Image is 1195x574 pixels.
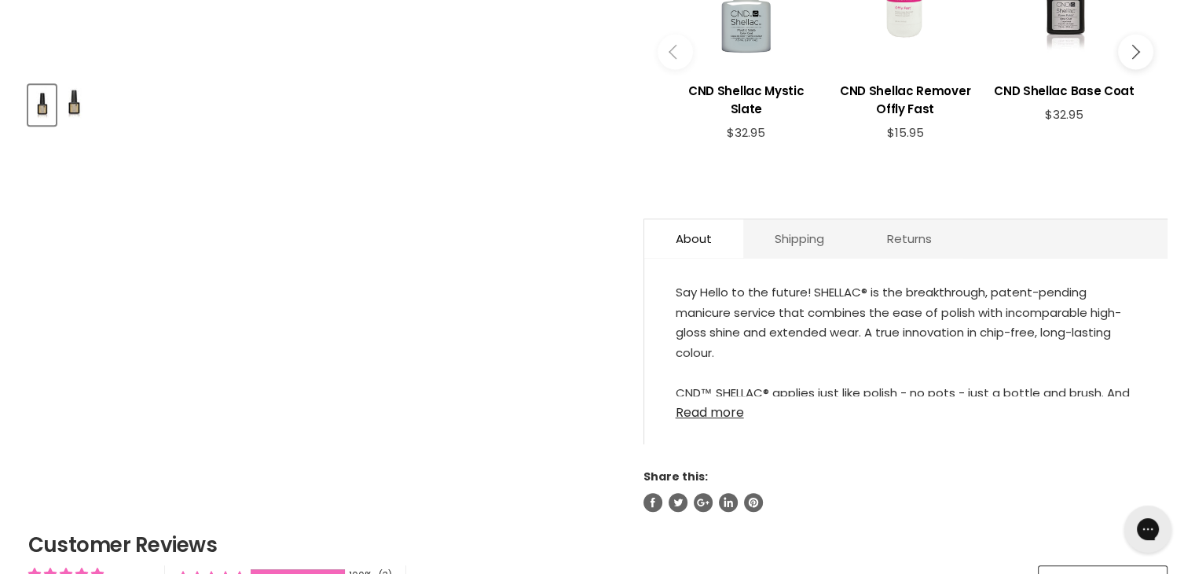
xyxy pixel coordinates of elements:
h3: CND Shellac Mystic Slate [675,82,818,118]
div: Product thumbnails [26,80,618,125]
button: CND Shellac Top Coat [28,85,56,125]
span: $15.95 [886,124,923,141]
a: View product:CND Shellac Remover Offly Fast [834,70,977,126]
h2: Customer Reviews [28,531,1168,559]
span: Share this: [643,469,708,484]
a: View product:CND Shellac Base Coat [992,70,1135,108]
aside: Share this: [643,469,1168,512]
h3: CND Shellac Base Coat [992,82,1135,100]
span: $32.95 [1045,106,1083,123]
a: Returns [856,219,963,258]
img: CND Shellac Top Coat [30,86,54,123]
a: Read more [676,396,1136,420]
iframe: Gorgias live chat messenger [1116,500,1179,558]
span: $32.95 [727,124,765,141]
h3: CND Shellac Remover Offly Fast [834,82,977,118]
a: About [644,219,743,258]
a: Shipping [743,219,856,258]
a: View product:CND Shellac Mystic Slate [675,70,818,126]
button: CND Shellac Top Coat [60,85,88,125]
img: CND Shellac Top Coat [62,86,86,123]
div: Say Hello to the future! SHELLAC® is the breakthrough, patent-pending manicure service that combi... [676,282,1136,396]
